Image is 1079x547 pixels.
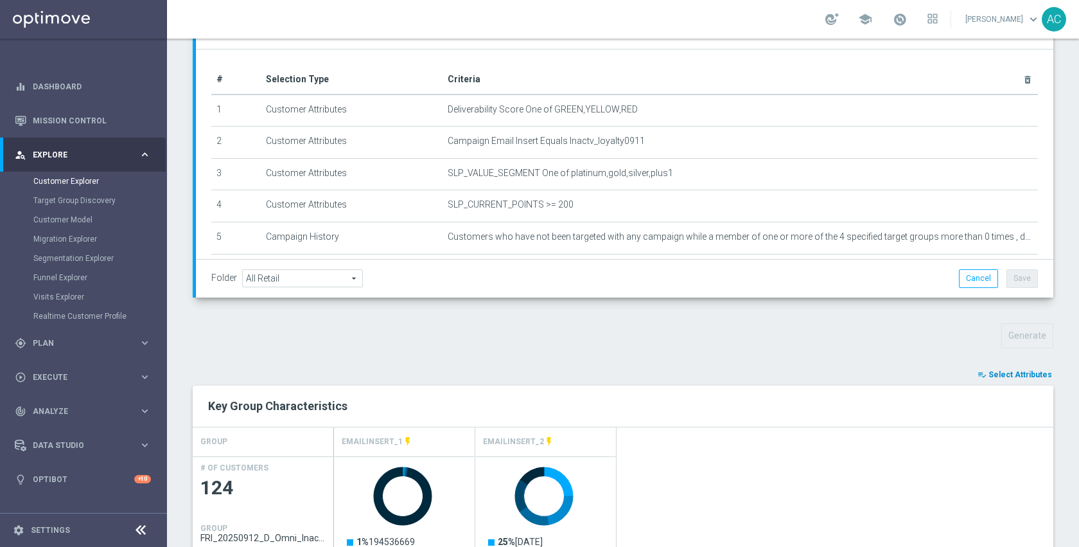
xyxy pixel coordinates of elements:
[15,474,26,485] i: lightbulb
[33,292,134,302] a: Visits Explorer
[200,524,227,533] h4: GROUP
[33,268,166,287] div: Funnel Explorer
[1006,269,1038,287] button: Save
[139,337,151,349] i: keyboard_arrow_right
[448,136,645,147] span: Campaign Email Insert Equals Inactv_loyalty0911
[964,10,1042,29] a: [PERSON_NAME]keyboard_arrow_down
[15,406,26,417] i: track_changes
[33,172,166,191] div: Customer Explorer
[33,176,134,186] a: Customer Explorer
[1026,12,1040,26] span: keyboard_arrow_down
[15,69,151,103] div: Dashboard
[33,287,166,307] div: Visits Explorer
[261,190,443,222] td: Customer Attributes
[356,537,369,547] tspan: 1%
[33,151,139,159] span: Explore
[448,74,480,84] span: Criteria
[33,249,166,268] div: Segmentation Explorer
[261,65,443,94] th: Selection Type
[33,373,139,381] span: Execute
[211,273,237,283] label: Folder
[976,368,1053,382] button: playlist_add_check Select Attributes
[483,431,544,453] h4: EMAILINSERT_2
[139,439,151,451] i: keyboard_arrow_right
[356,537,415,547] text: 194536669
[15,372,26,383] i: play_circle_outline
[139,405,151,417] i: keyboard_arrow_right
[1022,75,1033,85] i: delete_forever
[261,222,443,254] td: Campaign History
[33,69,151,103] a: Dashboard
[988,370,1052,379] span: Select Attributes
[33,191,166,210] div: Target Group Discovery
[15,81,26,93] i: equalizer
[13,525,24,536] i: settings
[544,436,554,447] i: This attribute is updated in realtime
[498,537,515,547] tspan: 25%
[33,253,134,264] a: Segmentation Explorer
[261,158,443,190] td: Customer Attributes
[342,431,403,453] h4: EMAILINSERT_1
[33,210,166,229] div: Customer Model
[858,12,872,26] span: school
[33,442,139,449] span: Data Studio
[33,307,166,326] div: Realtime Customer Profile
[33,229,166,249] div: Migration Explorer
[31,526,70,534] a: Settings
[448,231,1033,242] span: Customers who have not been targeted with any campaign while a member of one or more of the 4 spe...
[15,440,139,451] div: Data Studio
[33,339,139,347] span: Plan
[14,406,152,417] button: track_changes Analyze keyboard_arrow_right
[14,440,152,451] div: Data Studio keyboard_arrow_right
[15,337,139,349] div: Plan
[15,372,139,383] div: Execute
[14,338,152,348] button: gps_fixed Plan keyboard_arrow_right
[15,149,26,161] i: person_search
[15,462,151,496] div: Optibot
[200,533,326,543] span: FRI_20250912_D_Omni_Inactv_Accounts_45D
[14,116,152,126] button: Mission Control
[448,104,638,115] span: Deliverability Score One of GREEN,YELLOW,RED
[978,370,987,379] i: playlist_add_check
[33,103,151,138] a: Mission Control
[33,273,134,283] a: Funnel Explorer
[14,372,152,382] button: play_circle_outline Execute keyboard_arrow_right
[1001,323,1053,348] button: Generate
[208,399,1038,414] h2: Key Group Characteristics
[448,168,673,179] span: SLP_VALUE_SEGMENT One of platinum,gold,silver,plus1
[959,269,998,287] button: Cancel
[211,190,261,222] td: 4
[139,148,151,161] i: keyboard_arrow_right
[15,337,26,349] i: gps_fixed
[200,463,268,472] h4: # OF CUSTOMERS
[33,311,134,321] a: Realtime Customer Profile
[211,127,261,159] td: 2
[14,150,152,160] button: person_search Explore keyboard_arrow_right
[33,215,134,225] a: Customer Model
[1042,7,1066,31] div: AC
[15,103,151,138] div: Mission Control
[261,127,443,159] td: Customer Attributes
[33,462,134,496] a: Optibot
[33,234,134,244] a: Migration Explorer
[134,475,151,483] div: +10
[14,82,152,92] div: equalizer Dashboard
[211,222,261,254] td: 5
[33,195,134,206] a: Target Group Discovery
[33,408,139,415] span: Analyze
[15,149,139,161] div: Explore
[211,158,261,190] td: 3
[200,431,227,453] h4: GROUP
[448,199,574,210] span: SLP_CURRENT_POINTS >= 200
[139,371,151,383] i: keyboard_arrow_right
[211,94,261,127] td: 1
[14,474,152,485] button: lightbulb Optibot +10
[15,406,139,417] div: Analyze
[200,476,326,501] span: 124
[498,537,543,547] text: [DATE]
